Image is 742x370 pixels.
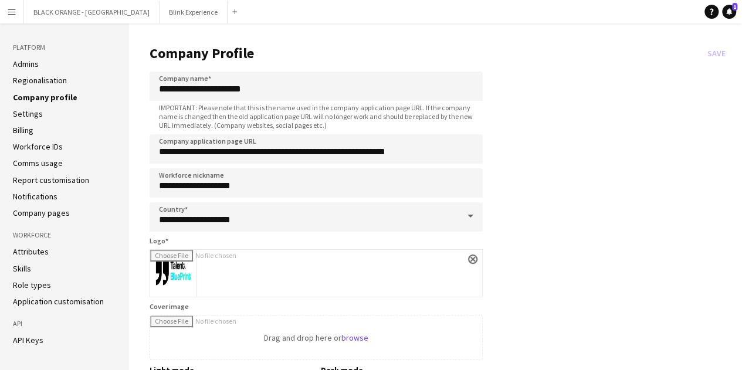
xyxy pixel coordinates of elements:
button: Blink Experience [160,1,228,23]
a: API Keys [13,335,43,345]
h3: Workforce [13,230,116,240]
a: Application customisation [13,296,104,307]
a: Notifications [13,191,57,202]
a: Company pages [13,208,70,218]
a: Workforce IDs [13,141,63,152]
a: Billing [13,125,33,135]
a: Company profile [13,92,77,103]
h3: API [13,318,116,329]
a: Skills [13,263,31,274]
a: Settings [13,108,43,119]
h3: Platform [13,42,116,53]
span: IMPORTANT: Please note that this is the name used in the company application page URL. If the com... [150,103,483,130]
a: Comms usage [13,158,63,168]
a: 1 [722,5,736,19]
button: BLACK ORANGE - [GEOGRAPHIC_DATA] [24,1,160,23]
h1: Company Profile [150,45,703,62]
span: 1 [732,3,737,11]
a: Role types [13,280,51,290]
a: Regionalisation [13,75,67,86]
a: Attributes [13,246,49,257]
a: Report customisation [13,175,89,185]
a: Admins [13,59,39,69]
